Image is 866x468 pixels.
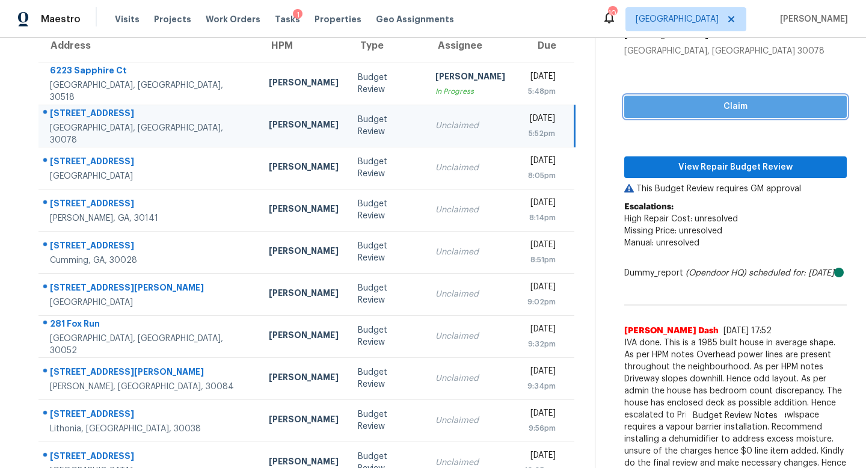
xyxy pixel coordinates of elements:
div: [DATE] [524,112,555,128]
div: [PERSON_NAME] [269,203,339,218]
div: 9:56pm [524,422,556,434]
div: [PERSON_NAME] [269,287,339,302]
div: [GEOGRAPHIC_DATA], [GEOGRAPHIC_DATA], 30078 [50,122,250,146]
i: (Opendoor HQ) [686,269,746,277]
div: Unclaimed [435,120,505,132]
button: View Repair Budget Review [624,156,847,179]
div: [GEOGRAPHIC_DATA], [GEOGRAPHIC_DATA], 30052 [50,333,250,357]
div: Cumming, GA, 30028 [50,254,250,266]
div: 104 [608,7,616,19]
span: Tasks [275,15,300,23]
b: Escalations: [624,203,674,211]
div: Unclaimed [435,246,505,258]
i: scheduled for: [DATE] [749,269,834,277]
span: Visits [115,13,140,25]
div: Budget Review [358,198,416,222]
div: 5:48pm [524,85,556,97]
div: Unclaimed [435,414,505,426]
div: [STREET_ADDRESS][PERSON_NAME] [50,282,250,297]
div: Budget Review [358,72,416,96]
div: [DATE] [524,197,556,212]
div: [GEOGRAPHIC_DATA] [50,297,250,309]
span: Geo Assignments [376,13,454,25]
div: [DATE] [524,407,556,422]
th: Type [348,29,426,63]
div: 9:32pm [524,338,556,350]
div: [PERSON_NAME] [269,245,339,260]
th: HPM [259,29,348,63]
div: Unclaimed [435,288,505,300]
div: [STREET_ADDRESS] [50,155,250,170]
div: [PERSON_NAME] [269,76,339,91]
div: Lithonia, [GEOGRAPHIC_DATA], 30038 [50,423,250,435]
p: This Budget Review requires GM approval [624,183,847,195]
div: [DATE] [524,70,556,85]
div: [GEOGRAPHIC_DATA] [50,170,250,182]
span: Budget Review Notes [686,410,785,422]
span: [GEOGRAPHIC_DATA] [636,13,719,25]
div: [DATE] [524,239,556,254]
div: [DATE] [524,449,556,464]
div: [DATE] [524,323,556,338]
div: 5:52pm [524,128,555,140]
div: Budget Review [358,240,416,264]
span: Manual: unresolved [624,239,699,247]
div: [PERSON_NAME], GA, 30141 [50,212,250,224]
div: 8:14pm [524,212,556,224]
div: 6223 Sapphire Ct [50,64,250,79]
div: Dummy_report [624,267,847,279]
span: High Repair Cost: unresolved [624,215,738,223]
span: View Repair Budget Review [634,160,837,175]
span: [DATE] 17:52 [723,327,772,335]
div: [DATE] [524,281,556,296]
div: [STREET_ADDRESS] [50,450,250,465]
div: [PERSON_NAME] [269,329,339,344]
div: [DATE] [524,155,556,170]
div: [PERSON_NAME], [GEOGRAPHIC_DATA], 30084 [50,381,250,393]
div: [GEOGRAPHIC_DATA], [GEOGRAPHIC_DATA], 30518 [50,79,250,103]
div: Budget Review [358,408,416,433]
button: Claim [624,96,847,118]
div: Budget Review [358,324,416,348]
span: Properties [315,13,361,25]
span: Missing Price: unresolved [624,227,722,235]
div: [PERSON_NAME] [269,413,339,428]
div: [STREET_ADDRESS] [50,239,250,254]
div: 1 [293,9,302,21]
span: Claim [634,99,837,114]
div: 9:02pm [524,296,556,308]
span: Maestro [41,13,81,25]
div: [GEOGRAPHIC_DATA], [GEOGRAPHIC_DATA] 30078 [624,45,847,57]
div: Unclaimed [435,204,505,216]
div: Unclaimed [435,162,505,174]
th: Assignee [426,29,515,63]
div: Budget Review [358,366,416,390]
div: [PERSON_NAME] [269,119,339,134]
div: [PERSON_NAME] [269,371,339,386]
div: 8:51pm [524,254,556,266]
div: [PERSON_NAME] [269,161,339,176]
div: [STREET_ADDRESS] [50,107,250,122]
div: [PERSON_NAME] [435,70,505,85]
div: [STREET_ADDRESS] [50,197,250,212]
div: 8:05pm [524,170,556,182]
div: Budget Review [358,114,416,138]
span: Work Orders [206,13,260,25]
span: [PERSON_NAME] Dash [624,325,719,337]
div: Budget Review [358,282,416,306]
th: Due [515,29,574,63]
div: In Progress [435,85,505,97]
div: Unclaimed [435,372,505,384]
div: Unclaimed [435,330,505,342]
div: [STREET_ADDRESS][PERSON_NAME] [50,366,250,381]
div: 281 Fox Run [50,318,250,333]
th: Address [38,29,259,63]
span: Projects [154,13,191,25]
span: [PERSON_NAME] [775,13,848,25]
div: Budget Review [358,156,416,180]
div: 9:34pm [524,380,556,392]
div: [STREET_ADDRESS] [50,408,250,423]
div: [DATE] [524,365,556,380]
